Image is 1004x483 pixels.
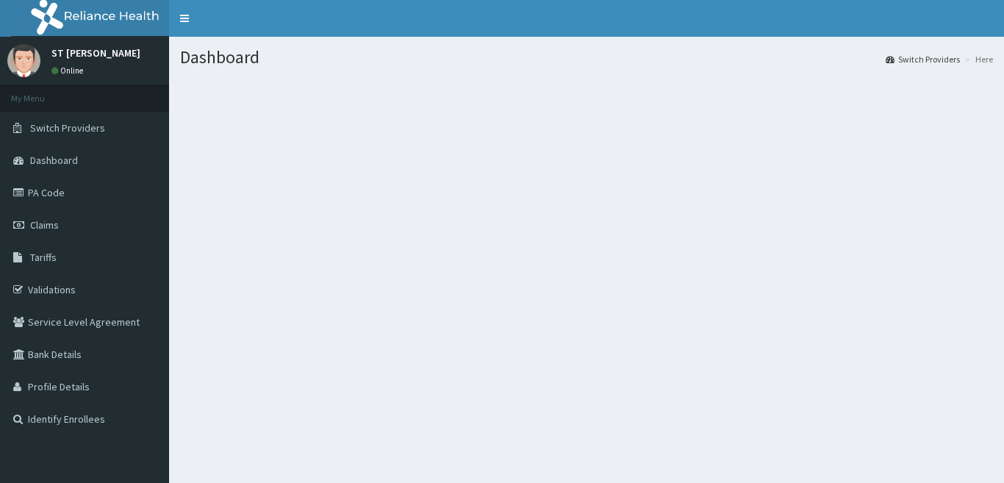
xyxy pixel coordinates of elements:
[30,121,105,135] span: Switch Providers
[30,251,57,264] span: Tariffs
[51,65,87,76] a: Online
[961,53,993,65] li: Here
[51,48,140,58] p: ST [PERSON_NAME]
[30,218,59,232] span: Claims
[180,48,993,67] h1: Dashboard
[7,44,40,77] img: User Image
[886,53,960,65] a: Switch Providers
[30,154,78,167] span: Dashboard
